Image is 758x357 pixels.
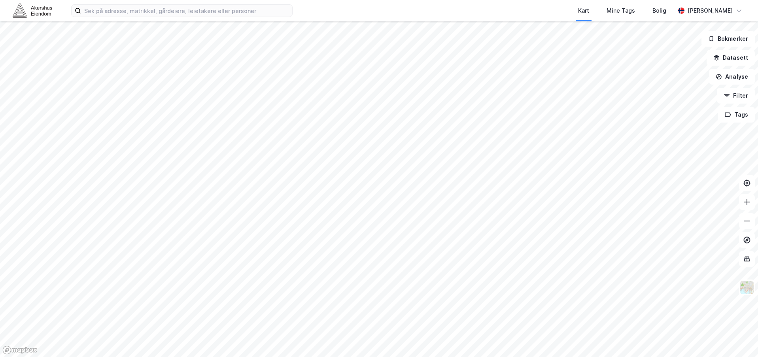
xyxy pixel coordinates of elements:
div: Mine Tags [607,6,635,15]
div: Bolig [652,6,666,15]
img: akershus-eiendom-logo.9091f326c980b4bce74ccdd9f866810c.svg [13,4,52,17]
iframe: Chat Widget [718,319,758,357]
div: [PERSON_NAME] [688,6,733,15]
div: Kontrollprogram for chat [718,319,758,357]
input: Søk på adresse, matrikkel, gårdeiere, leietakere eller personer [81,5,292,17]
div: Kart [578,6,589,15]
